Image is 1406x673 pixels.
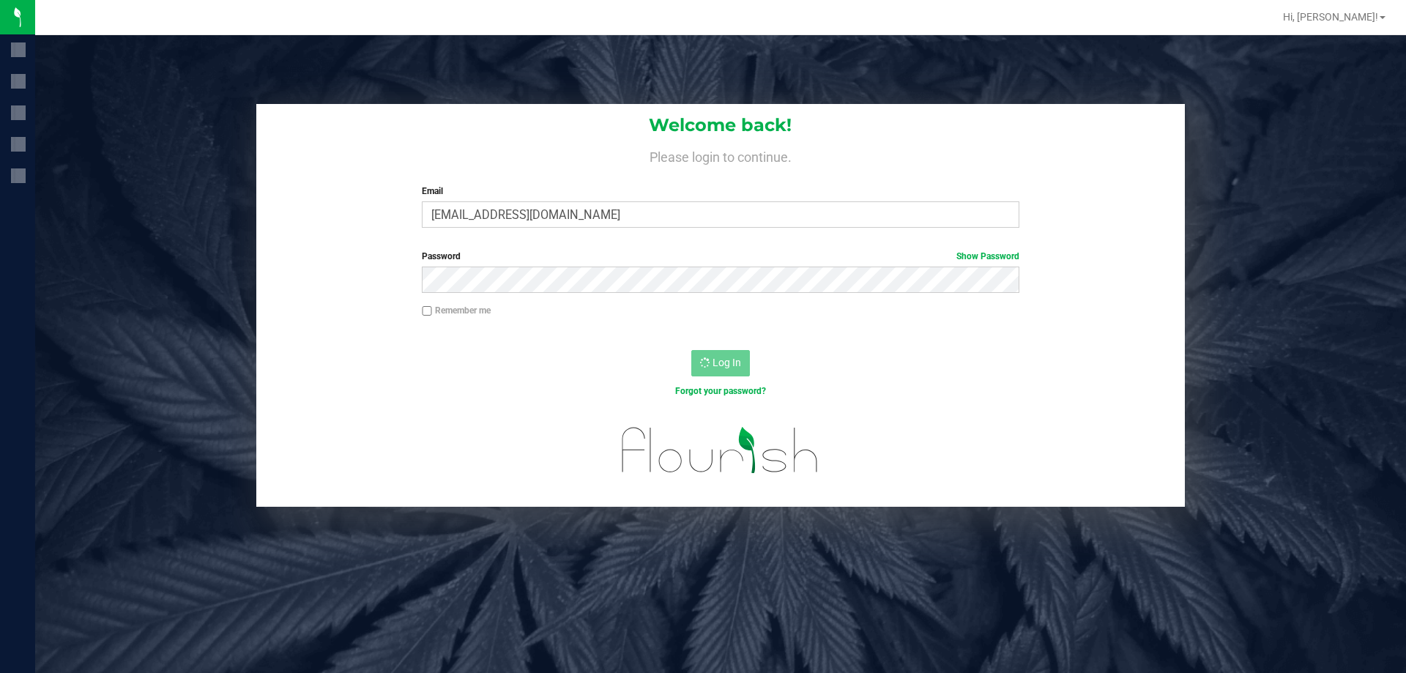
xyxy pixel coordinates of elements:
[713,357,741,368] span: Log In
[691,350,750,376] button: Log In
[256,116,1185,135] h1: Welcome back!
[422,251,461,261] span: Password
[956,251,1019,261] a: Show Password
[256,146,1185,164] h4: Please login to continue.
[422,306,432,316] input: Remember me
[422,185,1019,198] label: Email
[1283,11,1378,23] span: Hi, [PERSON_NAME]!
[675,386,766,396] a: Forgot your password?
[604,413,836,488] img: flourish_logo.svg
[422,304,491,317] label: Remember me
